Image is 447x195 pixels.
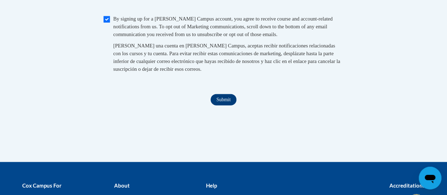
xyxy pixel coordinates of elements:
[113,16,333,37] span: By signing up for a [PERSON_NAME] Campus account, you agree to receive course and account-related...
[211,94,236,105] input: Submit
[419,167,441,189] iframe: Button to launch messaging window
[113,43,340,72] span: [PERSON_NAME] una cuenta en [PERSON_NAME] Campus, aceptas recibir notificaciones relacionadas con...
[206,182,217,189] b: Help
[22,182,61,189] b: Cox Campus For
[114,182,129,189] b: About
[389,182,425,189] b: Accreditations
